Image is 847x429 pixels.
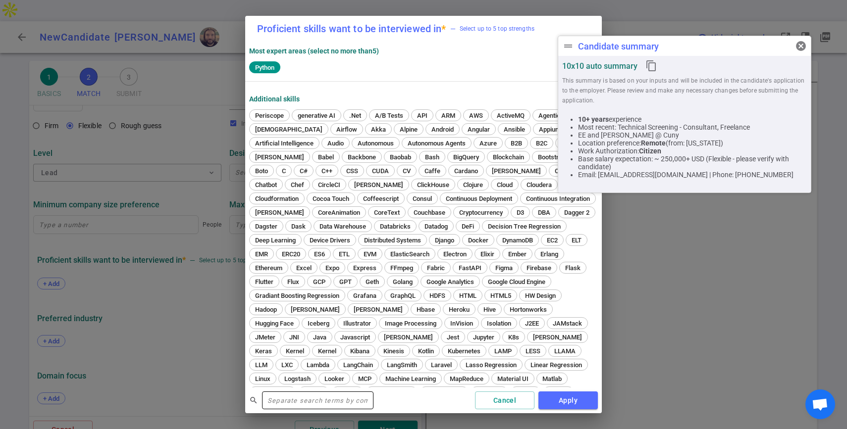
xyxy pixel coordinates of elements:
[534,153,569,161] span: Bootstrap
[455,264,485,272] span: FastAPI
[451,167,481,175] span: Cardano
[387,250,433,258] span: ElasticSearch
[252,140,317,147] span: Artificial Intelligence
[513,209,528,216] span: D3
[477,250,498,258] span: Elixir
[335,250,353,258] span: ETL
[386,153,415,161] span: Baobab
[578,41,659,51] div: Candidate summary
[252,181,280,189] span: Chatbot
[252,167,271,175] span: Boto
[343,167,362,175] span: CSS
[252,347,275,355] span: Keras
[252,278,277,286] span: Flutter
[316,223,370,230] span: Data Warehouse
[282,347,308,355] span: Kernel
[480,306,499,313] span: Hive
[440,250,470,258] span: Electron
[494,375,532,382] span: Material UI
[464,126,493,133] span: Angular
[350,264,380,272] span: Express
[321,375,348,382] span: Looker
[421,167,444,175] span: Caffe
[288,223,309,230] span: Dask
[333,126,361,133] span: Airflow
[458,223,477,230] span: DeFi
[324,140,347,147] span: Audio
[252,126,326,133] span: [DEMOGRAPHIC_DATA]
[340,320,374,327] span: Illustrator
[522,292,559,299] span: HW Design
[310,334,330,341] span: Java
[476,140,500,147] span: Azure
[551,347,579,355] span: LLAMA
[387,292,419,299] span: GraphQL
[347,347,373,355] span: Kibana
[487,292,515,299] span: HTML5
[470,334,498,341] span: Jupyter
[294,112,339,119] span: generative AI
[505,334,523,341] span: K8s
[354,140,397,147] span: Autonomous
[257,24,446,34] label: Proficient skills want to be interviewed in
[278,167,289,175] span: C
[527,361,585,369] span: Linear Regression
[360,250,380,258] span: EVM
[539,375,565,382] span: Matlab
[383,361,421,369] span: LangSmith
[318,167,336,175] span: C++
[286,334,303,341] span: JNI
[249,47,379,55] strong: Most expert areas (select no more than 5 )
[252,292,343,299] span: Gradiant Boosting Regression
[795,40,807,52] span: cancel
[505,250,530,258] span: Ember
[442,195,516,202] span: Continuous Deployment
[522,320,542,327] span: J2EE
[315,347,340,355] span: Kernel
[336,278,355,286] span: GPT
[404,140,469,147] span: Autonomous Agents
[281,375,314,382] span: Logstash
[337,334,373,341] span: Javascript
[293,264,315,272] span: Excel
[414,181,453,189] span: ClickHouse
[537,250,562,258] span: Erlang
[252,320,297,327] span: Hugging Face
[450,153,482,161] span: BigQuery
[532,140,551,147] span: B2C
[306,237,354,244] span: Device Drivers
[438,112,459,119] span: ARM
[489,153,528,161] span: Blockchain
[387,264,417,272] span: FFmpeg
[262,392,373,408] input: Separate search terms by comma or space
[252,375,274,382] span: Linux
[535,126,564,133] span: Appium
[415,347,437,355] span: Kotlin
[549,320,585,327] span: JAMstack
[344,153,379,161] span: Backbone
[278,250,304,258] span: ERC20
[523,264,555,272] span: Firebase
[421,223,451,230] span: Datadog
[805,389,835,419] div: Open chat
[507,140,526,147] span: B2B
[492,264,516,272] span: Figma
[350,292,380,299] span: Grafana
[428,126,457,133] span: Android
[493,181,516,189] span: Cloud
[399,167,414,175] span: CV
[346,112,365,119] span: .Net
[396,126,421,133] span: Alpine
[278,361,296,369] span: LXC
[499,237,536,244] span: DynamoDB
[310,278,329,286] span: GCP
[423,264,448,272] span: Fabric
[538,391,598,410] button: Apply
[355,375,375,382] span: MCP
[465,237,492,244] span: Docker
[551,167,576,175] span: Celery
[311,250,328,258] span: ES6
[484,223,564,230] span: Decision Tree Regression
[409,195,435,202] span: Consul
[287,181,308,189] span: Chef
